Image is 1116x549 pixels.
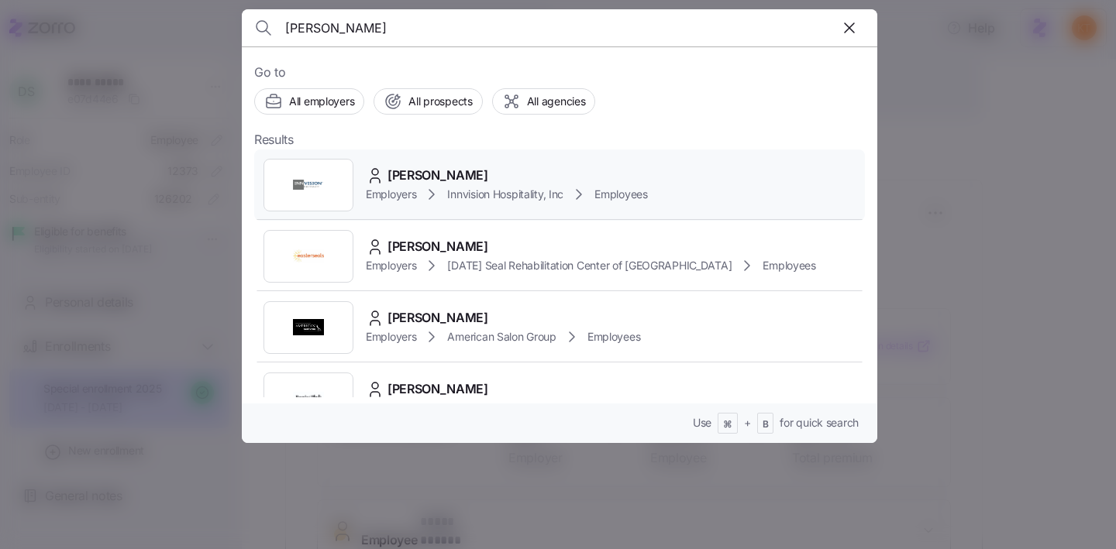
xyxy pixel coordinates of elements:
span: Employers [366,329,416,345]
span: ⌘ [723,418,732,431]
span: Results [254,130,294,149]
span: Employees [594,187,647,202]
span: [DATE] Seal Rehabilitation Center of [GEOGRAPHIC_DATA] [447,258,732,273]
img: Employer logo [293,312,324,343]
img: Employer logo [293,383,324,414]
span: All employers [289,94,354,109]
span: Employers [366,187,416,202]
span: Employers [366,258,416,273]
span: All prospects [408,94,472,109]
span: [PERSON_NAME] [387,379,488,399]
span: B [763,418,769,431]
button: All agencies [492,88,596,115]
span: All agencies [527,94,586,109]
span: [PERSON_NAME] [387,166,488,185]
img: Employer logo [293,241,324,272]
span: American Salon Group [447,329,556,345]
span: Employees [763,258,815,273]
span: Employees [587,329,640,345]
span: Go to [254,63,865,82]
button: All prospects [374,88,482,115]
img: Employer logo [293,170,324,201]
span: Innvision Hospitality, Inc [447,187,563,202]
span: [PERSON_NAME] [387,308,488,328]
span: [PERSON_NAME] [387,237,488,256]
button: All employers [254,88,364,115]
span: for quick search [780,415,859,431]
span: + [744,415,751,431]
span: Use [693,415,711,431]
